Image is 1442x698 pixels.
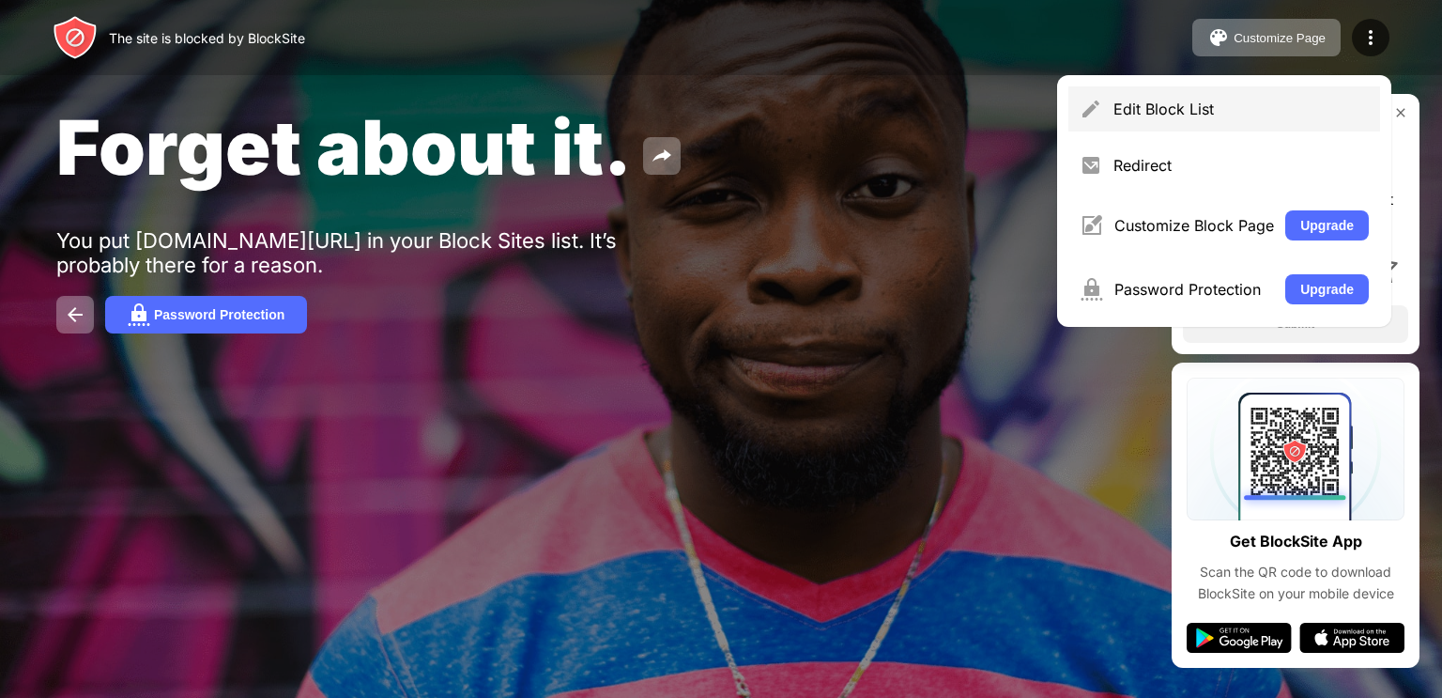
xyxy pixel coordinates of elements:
[64,303,86,326] img: back.svg
[1230,528,1362,555] div: Get BlockSite App
[1299,623,1404,653] img: app-store.svg
[1114,216,1274,235] div: Customize Block Page
[1080,154,1102,177] img: menu-redirect.svg
[53,15,98,60] img: header-logo.svg
[1187,623,1292,653] img: google-play.svg
[109,30,305,46] div: The site is blocked by BlockSite
[1080,98,1102,120] img: menu-pencil.svg
[1393,105,1408,120] img: rate-us-close.svg
[1114,280,1274,299] div: Password Protection
[1080,278,1103,301] img: menu-password.svg
[128,303,150,326] img: password.svg
[1113,100,1369,118] div: Edit Block List
[1285,210,1369,240] button: Upgrade
[1285,274,1369,304] button: Upgrade
[1187,378,1404,520] img: qrcode.svg
[1234,31,1326,45] div: Customize Page
[154,307,284,322] div: Password Protection
[1192,19,1341,56] button: Customize Page
[1187,562,1404,604] div: Scan the QR code to download BlockSite on your mobile device
[56,228,637,277] div: You put [DOMAIN_NAME][URL] in your Block Sites list. It’s probably there for a reason.
[1359,26,1382,49] img: menu-icon.svg
[1207,26,1230,49] img: pallet.svg
[651,145,673,167] img: share.svg
[105,296,307,333] button: Password Protection
[1113,156,1369,175] div: Redirect
[1080,214,1103,237] img: menu-customize.svg
[56,101,632,193] span: Forget about it.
